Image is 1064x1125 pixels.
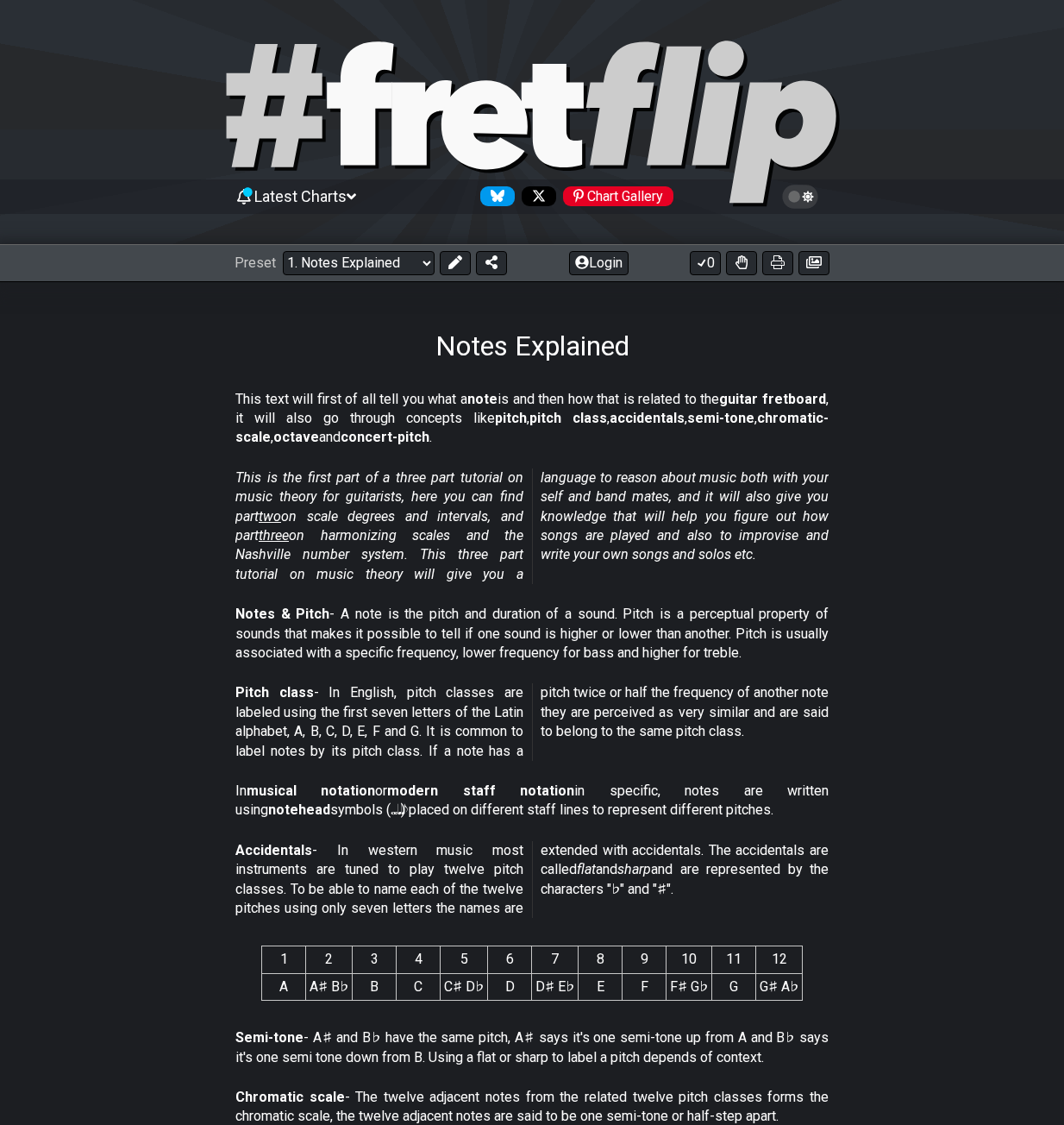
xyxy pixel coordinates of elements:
strong: musical notation [247,782,375,799]
td: E [579,973,623,1000]
td: A [262,973,306,1000]
span: Latest Charts [254,187,347,205]
td: A♯ B♭ [306,973,353,1000]
strong: accidentals [610,410,685,426]
p: - A note is the pitch and duration of a sound. Pitch is a perceptual property of sounds that make... [235,605,829,663]
button: Edit Preset [440,251,471,275]
th: 4 [397,946,441,973]
td: C♯ D♭ [441,973,488,1000]
td: D♯ E♭ [532,973,579,1000]
th: 2 [306,946,353,973]
span: three [259,527,289,544]
select: Preset [283,251,435,275]
button: Share Preset [476,251,507,275]
a: Follow #fretflip at Bluesky [473,186,515,206]
th: 7 [532,946,579,973]
button: Toggle Dexterity for all fretkits [726,251,757,275]
p: This text will first of all tell you what a is and then how that is related to the , it will also... [235,390,829,448]
strong: concert-pitch [341,429,429,445]
a: Follow #fretflip at X [515,186,556,206]
th: 6 [488,946,532,973]
p: - In western music most instruments are tuned to play twelve pitch classes. To be able to name ea... [235,841,829,919]
th: 11 [712,946,756,973]
strong: Semi-tone [235,1029,304,1046]
strong: Chromatic scale [235,1089,345,1105]
strong: modern staff notation [387,782,574,799]
button: Login [569,251,629,275]
th: 3 [353,946,397,973]
strong: pitch [495,410,527,426]
td: B [353,973,397,1000]
strong: semi-tone [687,410,754,426]
p: In or in specific, notes are written using symbols (𝅝 𝅗𝅥 𝅘𝅥 𝅘𝅥𝅮) placed on different staff lines to r... [235,782,829,820]
a: #fretflip at Pinterest [556,186,673,206]
span: two [259,508,281,525]
button: Print [762,251,793,275]
strong: Notes & Pitch [235,606,329,622]
strong: Pitch class [235,684,314,701]
th: 8 [579,946,623,973]
th: 1 [262,946,306,973]
span: Preset [235,255,276,271]
td: F [623,973,667,1000]
th: 12 [756,946,803,973]
strong: note [467,391,498,407]
em: flat [577,861,596,877]
td: G♯ A♭ [756,973,803,1000]
p: - In English, pitch classes are labeled using the first seven letters of the Latin alphabet, A, B... [235,683,829,761]
button: Create image [798,251,829,275]
strong: Accidentals [235,842,312,858]
h1: Notes Explained [435,330,629,362]
td: F♯ G♭ [667,973,712,1000]
td: G [712,973,756,1000]
strong: pitch class [529,410,607,426]
th: 10 [667,946,712,973]
strong: octave [273,429,319,445]
div: Chart Gallery [563,186,673,206]
td: C [397,973,441,1000]
span: Toggle light / dark theme [791,189,811,204]
td: D [488,973,532,1000]
button: 0 [690,251,721,275]
em: This is the first part of a three part tutorial on music theory for guitarists, here you can find... [235,469,829,582]
th: 5 [441,946,488,973]
strong: notehead [268,801,330,818]
strong: guitar fretboard [719,391,826,407]
em: sharp [617,861,651,877]
p: - A♯ and B♭ have the same pitch, A♯ says it's one semi-tone up from A and B♭ says it's one semi t... [235,1028,829,1067]
th: 9 [623,946,667,973]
